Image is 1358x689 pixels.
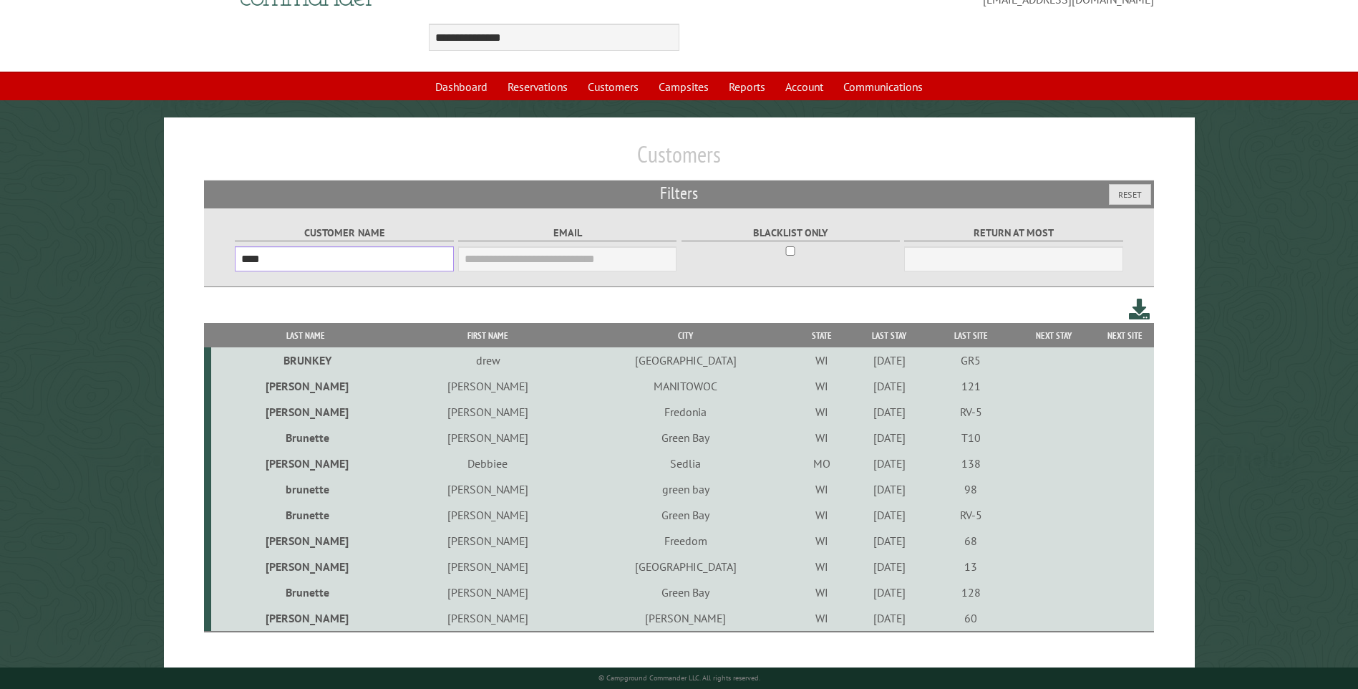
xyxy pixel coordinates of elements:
[576,347,795,373] td: [GEOGRAPHIC_DATA]
[399,502,576,528] td: [PERSON_NAME]
[850,379,928,393] div: [DATE]
[211,323,399,348] th: Last Name
[1097,323,1154,348] th: Next Site
[931,605,1012,632] td: 60
[211,347,399,373] td: BRUNKEY
[931,476,1012,502] td: 98
[576,323,795,348] th: City
[211,476,399,502] td: brunette
[576,605,795,632] td: [PERSON_NAME]
[211,605,399,632] td: [PERSON_NAME]
[576,425,795,450] td: Green Bay
[904,225,1122,241] label: Return at most
[211,450,399,476] td: [PERSON_NAME]
[795,425,848,450] td: WI
[835,73,931,100] a: Communications
[795,373,848,399] td: WI
[211,373,399,399] td: [PERSON_NAME]
[576,554,795,579] td: [GEOGRAPHIC_DATA]
[1011,323,1096,348] th: Next Stay
[399,425,576,450] td: [PERSON_NAME]
[682,225,900,241] label: Blacklist only
[427,73,496,100] a: Dashboard
[579,73,647,100] a: Customers
[795,579,848,605] td: WI
[931,579,1012,605] td: 128
[795,476,848,502] td: WI
[576,399,795,425] td: Fredonia
[576,502,795,528] td: Green Bay
[399,579,576,605] td: [PERSON_NAME]
[850,559,928,574] div: [DATE]
[211,554,399,579] td: [PERSON_NAME]
[848,323,931,348] th: Last Stay
[850,482,928,496] div: [DATE]
[399,347,576,373] td: drew
[931,554,1012,579] td: 13
[931,323,1012,348] th: Last Site
[931,502,1012,528] td: RV-5
[850,456,928,471] div: [DATE]
[1109,184,1151,205] button: Reset
[931,399,1012,425] td: RV-5
[795,323,848,348] th: State
[576,579,795,605] td: Green Bay
[499,73,576,100] a: Reservations
[211,528,399,554] td: [PERSON_NAME]
[777,73,832,100] a: Account
[1129,296,1150,322] a: Download this customer list (.csv)
[399,399,576,425] td: [PERSON_NAME]
[399,450,576,476] td: Debbiee
[576,476,795,502] td: green bay
[598,673,760,683] small: © Campground Commander LLC. All rights reserved.
[650,73,717,100] a: Campsites
[795,528,848,554] td: WI
[211,399,399,425] td: [PERSON_NAME]
[399,323,576,348] th: First Name
[795,502,848,528] td: WI
[850,611,928,625] div: [DATE]
[211,579,399,605] td: Brunette
[458,225,676,241] label: Email
[795,347,848,373] td: WI
[795,605,848,632] td: WI
[795,450,848,476] td: MO
[795,554,848,579] td: WI
[850,585,928,599] div: [DATE]
[931,425,1012,450] td: T10
[399,605,576,632] td: [PERSON_NAME]
[795,399,848,425] td: WI
[850,405,928,419] div: [DATE]
[399,476,576,502] td: [PERSON_NAME]
[576,528,795,554] td: Freedom
[850,508,928,522] div: [DATE]
[211,502,399,528] td: Brunette
[576,450,795,476] td: Sedlia
[399,528,576,554] td: [PERSON_NAME]
[720,73,774,100] a: Reports
[931,373,1012,399] td: 121
[399,554,576,579] td: [PERSON_NAME]
[204,140,1153,180] h1: Customers
[931,450,1012,476] td: 138
[211,425,399,450] td: Brunette
[931,347,1012,373] td: GR5
[850,353,928,367] div: [DATE]
[204,180,1153,208] h2: Filters
[850,534,928,548] div: [DATE]
[850,430,928,445] div: [DATE]
[576,373,795,399] td: MANITOWOC
[399,373,576,399] td: [PERSON_NAME]
[931,528,1012,554] td: 68
[235,225,453,241] label: Customer Name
